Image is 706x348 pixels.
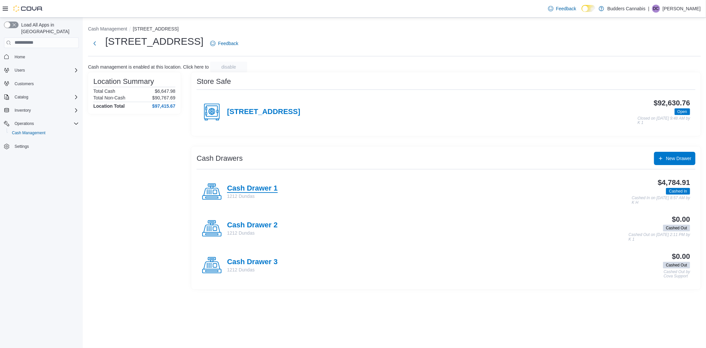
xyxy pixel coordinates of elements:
a: Cash Management [9,129,48,137]
span: Feedback [218,40,238,47]
h3: $0.00 [672,215,690,223]
span: Home [15,54,25,60]
h4: $97,415.67 [152,103,175,109]
p: Budders Cannabis [607,5,645,13]
p: $90,767.69 [152,95,175,100]
p: 1212 Dundas [227,266,278,273]
p: Cash management is enabled at this location. Click here to [88,64,209,70]
h3: Store Safe [197,78,231,86]
span: disable [221,64,236,70]
h3: $0.00 [672,253,690,261]
h3: Location Summary [93,78,154,86]
button: Catalog [12,93,31,101]
span: Load All Apps in [GEOGRAPHIC_DATA] [19,22,79,35]
button: Catalog [1,92,81,102]
h4: Location Total [93,103,125,109]
button: Inventory [1,106,81,115]
p: Cashed Out by Cova Support [664,270,690,279]
p: $6,647.98 [155,88,175,94]
h3: $4,784.91 [658,179,690,187]
a: Settings [12,143,31,150]
p: 1212 Dundas [227,230,278,236]
h4: Cash Drawer 1 [227,184,278,193]
h6: Total Non-Cash [93,95,125,100]
span: Feedback [556,5,576,12]
a: Customers [12,80,36,88]
span: New Drawer [666,155,691,162]
p: Cashed Out on [DATE] 2:11 PM by K 1 [629,233,690,242]
button: Next [88,37,101,50]
span: Cashed Out [666,225,687,231]
p: 1212 Dundas [227,193,278,200]
button: Customers [1,79,81,88]
span: Operations [12,120,79,128]
span: Cash Management [9,129,79,137]
a: Feedback [208,37,241,50]
input: Dark Mode [582,5,595,12]
nav: An example of EuiBreadcrumbs [88,26,701,33]
h4: Cash Drawer 2 [227,221,278,230]
span: Inventory [15,108,31,113]
a: Home [12,53,28,61]
span: Cashed In [669,188,687,194]
span: Operations [15,121,34,126]
span: Settings [12,142,79,150]
p: [PERSON_NAME] [663,5,701,13]
p: Cashed In on [DATE] 8:57 AM by K H [632,196,690,205]
button: Settings [1,142,81,151]
span: Home [12,53,79,61]
p: | [648,5,649,13]
span: Users [12,66,79,74]
span: Inventory [12,106,79,114]
h4: Cash Drawer 3 [227,258,278,266]
h3: $92,630.76 [654,99,690,107]
span: Catalog [15,94,28,100]
h4: [STREET_ADDRESS] [227,108,300,116]
span: Customers [12,80,79,88]
span: Cashed In [666,188,690,195]
button: Users [1,66,81,75]
button: New Drawer [654,152,695,165]
button: disable [210,62,247,72]
button: Home [1,52,81,62]
span: Settings [15,144,29,149]
h3: Cash Drawers [197,154,243,162]
button: Users [12,66,27,74]
span: Open [678,109,687,115]
button: [STREET_ADDRESS] [133,26,178,31]
p: Closed on [DATE] 9:48 AM by K 1 [637,116,690,125]
img: Cova [13,5,43,12]
button: Operations [1,119,81,128]
span: Catalog [12,93,79,101]
div: Dan Cockerton [652,5,660,13]
a: Feedback [545,2,579,15]
span: DC [653,5,659,13]
button: Cash Management [88,26,127,31]
button: Inventory [12,106,33,114]
button: Cash Management [7,128,81,138]
span: Open [675,108,690,115]
span: Cash Management [12,130,45,136]
span: Cashed Out [663,262,690,268]
span: Users [15,68,25,73]
h1: [STREET_ADDRESS] [105,35,204,48]
span: Customers [15,81,34,87]
span: Cashed Out [666,262,687,268]
nav: Complex example [4,49,79,169]
span: Cashed Out [663,225,690,231]
h6: Total Cash [93,88,115,94]
button: Operations [12,120,37,128]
